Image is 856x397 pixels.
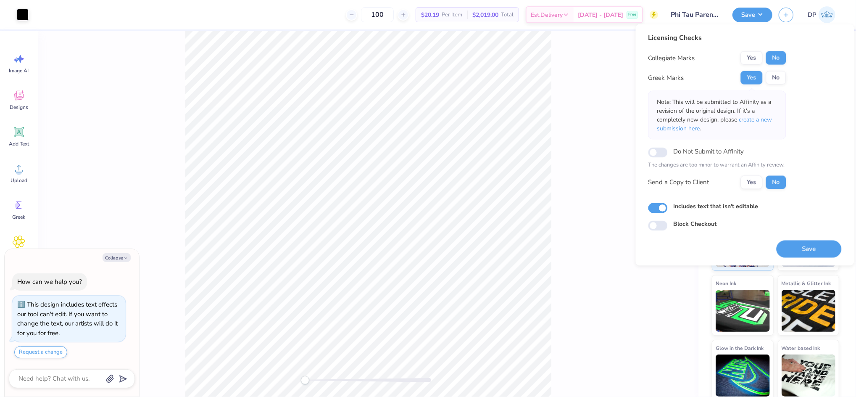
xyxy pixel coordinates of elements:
div: Licensing Checks [648,33,786,43]
span: Add Text [9,140,29,147]
button: Save [777,240,842,257]
div: Greek Marks [648,73,684,82]
img: Darlene Padilla [819,6,835,23]
span: $2,019.00 [472,11,498,19]
span: Per Item [442,11,462,19]
p: The changes are too minor to warrant an Affinity review. [648,161,786,169]
button: No [766,175,786,189]
img: Glow in the Dark Ink [716,355,770,397]
button: Save [732,8,772,22]
span: Water based Ink [782,344,820,352]
span: Metallic & Glitter Ink [782,279,831,288]
button: Yes [741,71,763,85]
div: Collegiate Marks [648,53,695,63]
button: Request a change [14,346,67,358]
p: Note: This will be submitted to Affinity as a revision of the original design. If it's a complete... [657,98,777,133]
label: Do Not Submit to Affinity [674,146,744,157]
label: Includes text that isn't editable [674,201,759,210]
span: Image AI [9,67,29,74]
input: Untitled Design [664,6,726,23]
button: No [766,51,786,65]
span: Greek [13,214,26,220]
button: Collapse [103,253,131,262]
img: Neon Ink [716,290,770,332]
span: Upload [11,177,27,184]
button: Yes [741,51,763,65]
span: [DATE] - [DATE] [578,11,623,19]
div: Send a Copy to Client [648,177,709,187]
span: Designs [10,104,28,111]
span: create a new submission here [657,116,772,132]
button: Yes [741,175,763,189]
input: – – [361,7,394,22]
span: Free [628,12,636,18]
span: Est. Delivery [531,11,563,19]
span: Total [501,11,514,19]
span: Glow in the Dark Ink [716,344,764,352]
img: Water based Ink [782,355,836,397]
button: No [766,71,786,85]
a: DP [804,6,839,23]
span: $20.19 [421,11,439,19]
span: Neon Ink [716,279,736,288]
span: DP [808,10,816,20]
img: Metallic & Glitter Ink [782,290,836,332]
div: How can we help you? [17,278,82,286]
div: This design includes text effects our tool can't edit. If you want to change the text, our artist... [17,300,118,337]
div: Accessibility label [301,376,309,384]
label: Block Checkout [674,219,717,228]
